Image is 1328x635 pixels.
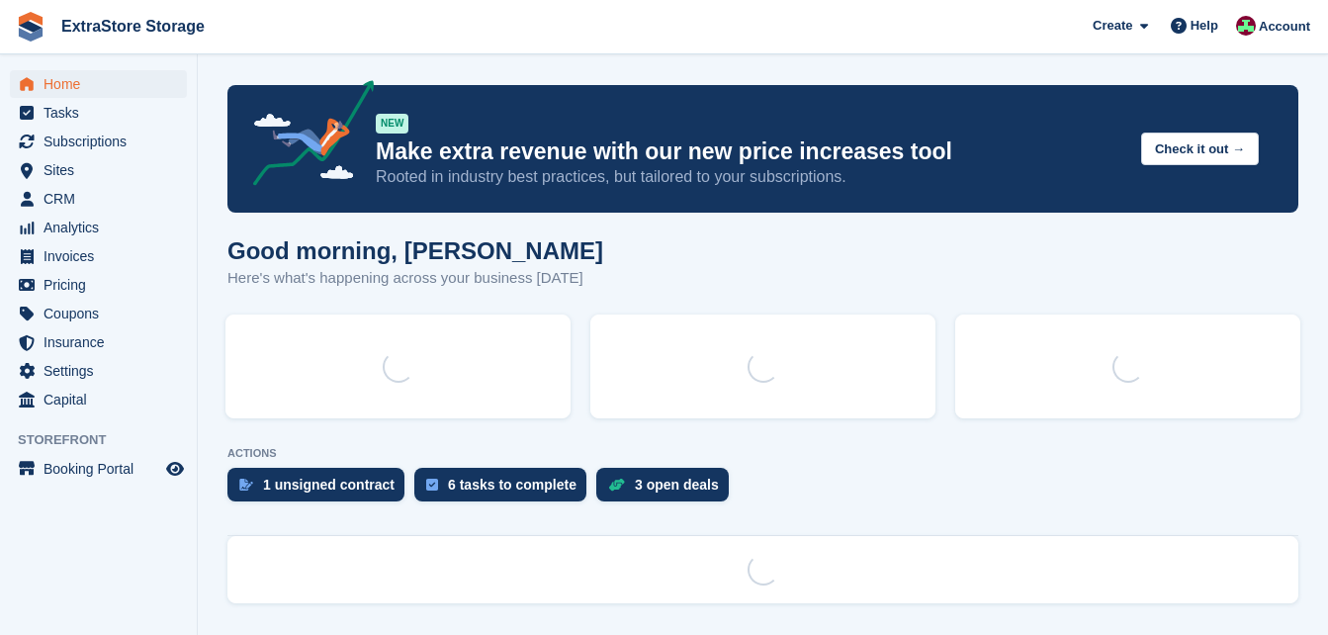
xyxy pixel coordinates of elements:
[376,166,1125,188] p: Rooted in industry best practices, but tailored to your subscriptions.
[44,386,162,413] span: Capital
[227,468,414,511] a: 1 unsigned contract
[44,99,162,127] span: Tasks
[53,10,213,43] a: ExtraStore Storage
[227,237,603,264] h1: Good morning, [PERSON_NAME]
[1191,16,1218,36] span: Help
[10,128,187,155] a: menu
[227,447,1298,460] p: ACTIONS
[10,242,187,270] a: menu
[376,137,1125,166] p: Make extra revenue with our new price increases tool
[10,300,187,327] a: menu
[10,328,187,356] a: menu
[10,185,187,213] a: menu
[376,114,408,134] div: NEW
[10,357,187,385] a: menu
[596,468,739,511] a: 3 open deals
[163,457,187,481] a: Preview store
[44,128,162,155] span: Subscriptions
[16,12,45,42] img: stora-icon-8386f47178a22dfd0bd8f6a31ec36ba5ce8667c1dd55bd0f319d3a0aa187defe.svg
[44,185,162,213] span: CRM
[1141,133,1259,165] button: Check it out →
[608,478,625,492] img: deal-1b604bf984904fb50ccaf53a9ad4b4a5d6e5aea283cecdc64d6e3604feb123c2.svg
[44,70,162,98] span: Home
[239,479,253,491] img: contract_signature_icon-13c848040528278c33f63329250d36e43548de30e8caae1d1a13099fd9432cc5.svg
[263,477,395,493] div: 1 unsigned contract
[44,455,162,483] span: Booking Portal
[10,386,187,413] a: menu
[44,300,162,327] span: Coupons
[236,80,375,193] img: price-adjustments-announcement-icon-8257ccfd72463d97f412b2fc003d46551f7dbcb40ab6d574587a9cd5c0d94...
[414,468,596,511] a: 6 tasks to complete
[44,328,162,356] span: Insurance
[227,267,603,290] p: Here's what's happening across your business [DATE]
[1093,16,1132,36] span: Create
[10,99,187,127] a: menu
[10,70,187,98] a: menu
[44,271,162,299] span: Pricing
[44,242,162,270] span: Invoices
[18,430,197,450] span: Storefront
[426,479,438,491] img: task-75834270c22a3079a89374b754ae025e5fb1db73e45f91037f5363f120a921f8.svg
[1259,17,1310,37] span: Account
[1236,16,1256,36] img: Chelsea Parker
[44,214,162,241] span: Analytics
[10,156,187,184] a: menu
[10,455,187,483] a: menu
[10,214,187,241] a: menu
[448,477,576,493] div: 6 tasks to complete
[44,156,162,184] span: Sites
[44,357,162,385] span: Settings
[635,477,719,493] div: 3 open deals
[10,271,187,299] a: menu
